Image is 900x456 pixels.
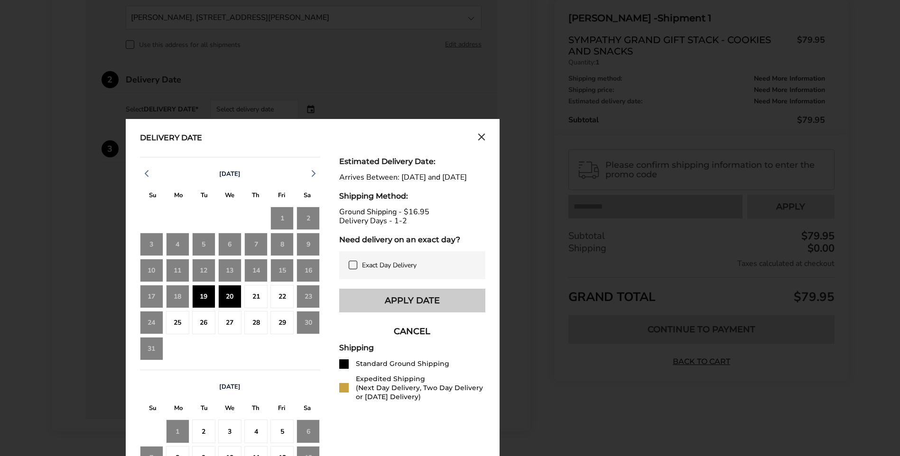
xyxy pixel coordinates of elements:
div: W [217,402,242,417]
div: T [243,402,269,417]
div: Arrives Between: [DATE] and [DATE] [339,173,485,182]
div: Expedited Shipping (Next Day Delivery, Two Day Delivery or [DATE] Delivery) [356,374,485,401]
div: Ground Shipping - $16.95 Delivery Days - 1-2 [339,208,485,226]
div: Need delivery on an exact day? [339,235,485,244]
button: Apply Date [339,289,485,312]
div: T [191,402,217,417]
div: Standard Ground Shipping [356,359,449,368]
div: T [243,189,269,204]
div: M [166,189,191,204]
div: S [294,402,320,417]
span: [DATE] [219,383,241,391]
div: F [269,402,294,417]
div: T [191,189,217,204]
div: Shipping Method: [339,192,485,201]
button: [DATE] [215,170,244,178]
div: Delivery Date [140,133,202,144]
div: W [217,189,242,204]
div: S [140,189,166,204]
span: Exact Day Delivery [362,261,417,270]
div: M [166,402,191,417]
button: CANCEL [339,319,485,343]
button: [DATE] [215,383,244,391]
div: Estimated Delivery Date: [339,157,485,166]
div: Shipping [339,343,485,352]
button: Close calendar [478,133,485,144]
div: S [140,402,166,417]
span: [DATE] [219,170,241,178]
div: F [269,189,294,204]
div: S [294,189,320,204]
